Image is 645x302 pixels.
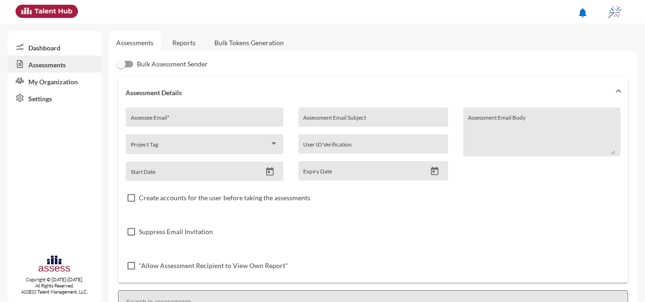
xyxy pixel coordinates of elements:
span: Create accounts for the user before taking the assessments [139,192,310,204]
span: Bulk Assessment Sender [137,58,208,70]
span: Suppress Email Invitation [139,226,213,237]
img: assesscompany-logo.png [38,254,70,275]
a: Dashboard [8,39,101,56]
mat-panel-title: Assessment Details [126,89,609,97]
a: Assessments [116,39,153,47]
a: Settings [8,90,101,106]
mat-expansion-panel-header: Assessment Details [118,77,628,107]
button: Open calendar [262,167,278,177]
mat-icon: notifications [577,7,588,18]
button: Open calendar [426,166,443,176]
a: Bulk Tokens Generation [207,31,291,54]
p: Copyright © [DATE]-[DATE]. All Rights Reserved. ASSESS Talent Management, LLC. [8,277,101,295]
a: Reports [165,31,203,54]
div: Assessment Details [118,107,628,283]
a: My Organization [8,73,101,90]
span: "Allow Assessment Recipient to View Own Report" [139,260,288,271]
a: Assessments [8,56,101,73]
